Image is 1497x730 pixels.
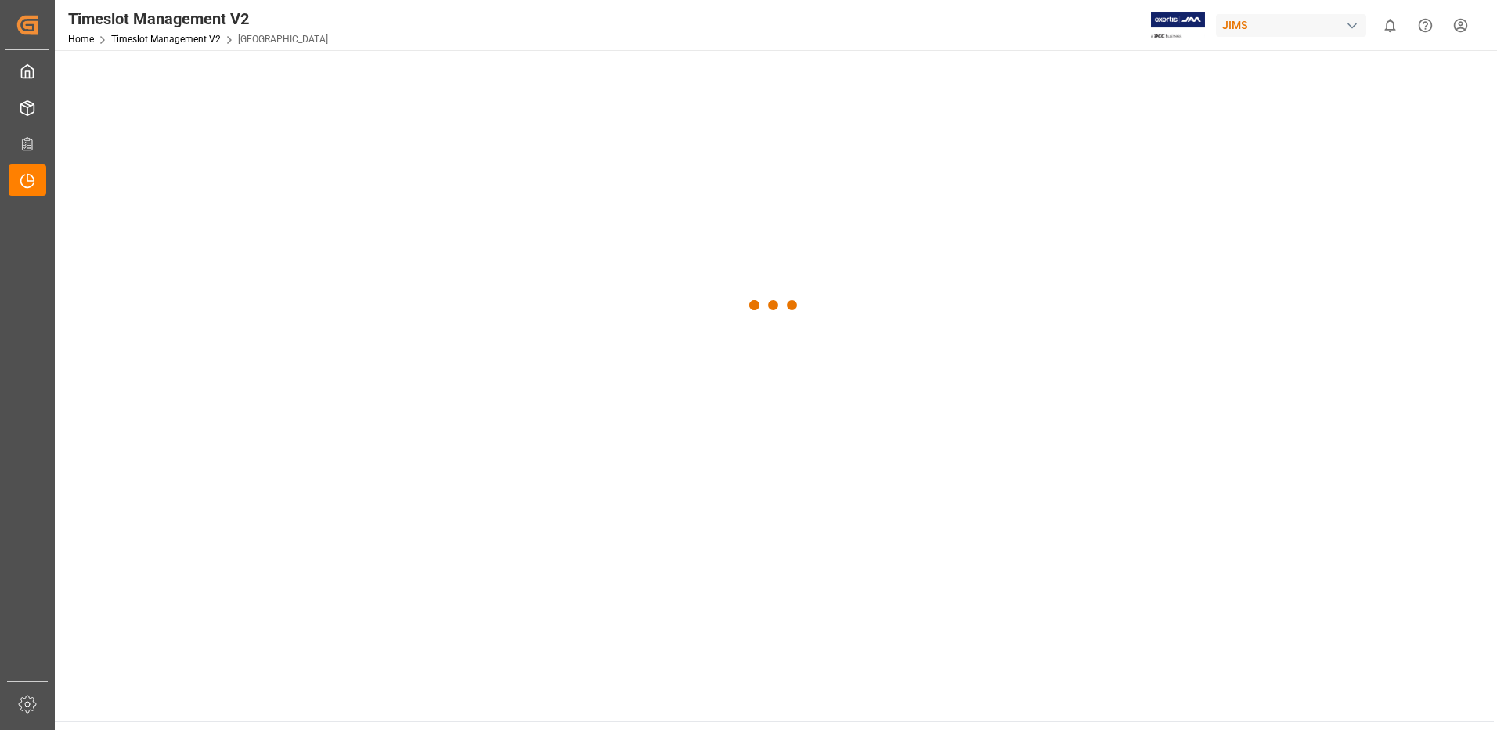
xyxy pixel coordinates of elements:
[68,7,328,31] div: Timeslot Management V2
[1151,12,1205,39] img: Exertis%20JAM%20-%20Email%20Logo.jpg_1722504956.jpg
[1216,14,1366,37] div: JIMS
[1216,10,1373,40] button: JIMS
[1373,8,1408,43] button: show 0 new notifications
[111,34,221,45] a: Timeslot Management V2
[68,34,94,45] a: Home
[1408,8,1443,43] button: Help Center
